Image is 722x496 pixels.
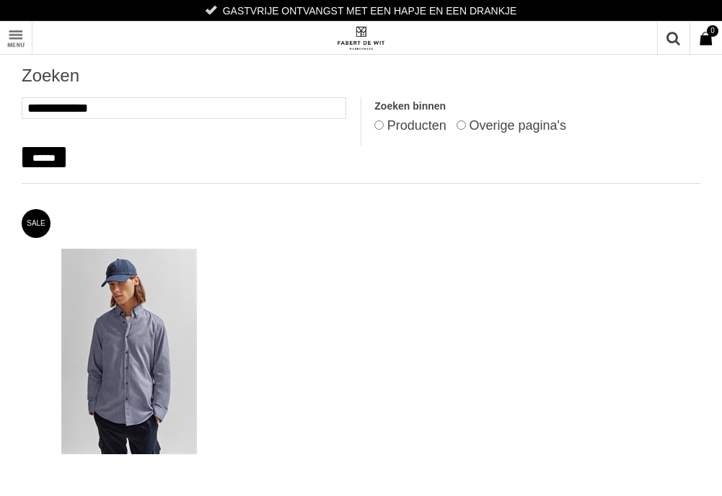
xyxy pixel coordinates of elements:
label: Producten [387,118,446,133]
h1: Zoeken [22,65,700,87]
label: Overige pagina's [469,118,566,133]
a: Fabert de Wit [191,22,530,54]
span: 0 [707,25,718,37]
img: Fabert de Wit [335,26,386,50]
img: BOSS 50489341 Overhemden [61,249,197,454]
label: Zoeken binnen [374,97,700,115]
